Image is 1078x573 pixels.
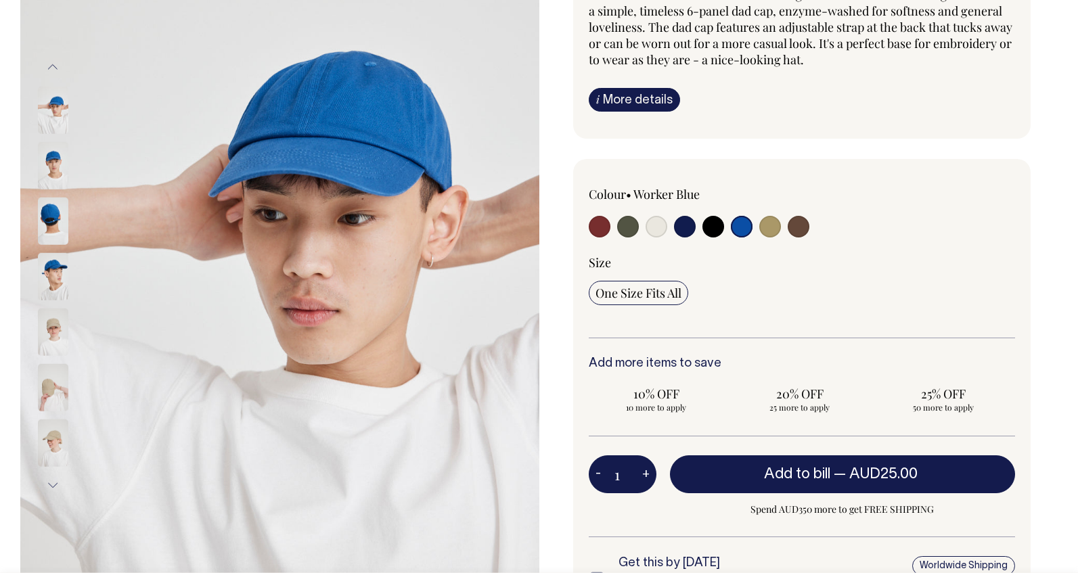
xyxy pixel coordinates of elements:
button: Next [43,470,63,501]
img: worker-blue [38,141,68,189]
input: One Size Fits All [589,281,688,305]
span: 10% OFF [596,386,717,402]
span: • [626,186,631,202]
img: washed-khaki [38,363,68,411]
img: washed-khaki [38,419,68,466]
label: Worker Blue [633,186,700,202]
h6: Get this by [DATE] [619,557,822,570]
span: 25 more to apply [739,402,861,413]
span: — [834,467,921,481]
button: Add to bill —AUD25.00 [670,455,1016,493]
img: washed-khaki [38,308,68,355]
button: Previous [43,52,63,83]
span: Spend AUD350 more to get FREE SHIPPING [670,501,1016,518]
img: worker-blue [38,197,68,244]
input: 25% OFF 50 more to apply [876,382,1011,417]
div: Colour [589,186,759,202]
a: iMore details [589,88,680,112]
input: 20% OFF 25 more to apply [732,382,868,417]
button: + [635,461,656,488]
span: 20% OFF [739,386,861,402]
span: One Size Fits All [596,285,681,301]
span: Add to bill [764,467,830,481]
span: 10 more to apply [596,402,717,413]
img: worker-blue [38,86,68,133]
span: AUD25.00 [849,467,918,481]
span: i [596,92,600,106]
img: worker-blue [38,252,68,300]
h6: Add more items to save [589,357,1016,371]
button: - [589,461,608,488]
span: 25% OFF [882,386,1004,402]
input: 10% OFF 10 more to apply [589,382,724,417]
span: 50 more to apply [882,402,1004,413]
div: Size [589,254,1016,271]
